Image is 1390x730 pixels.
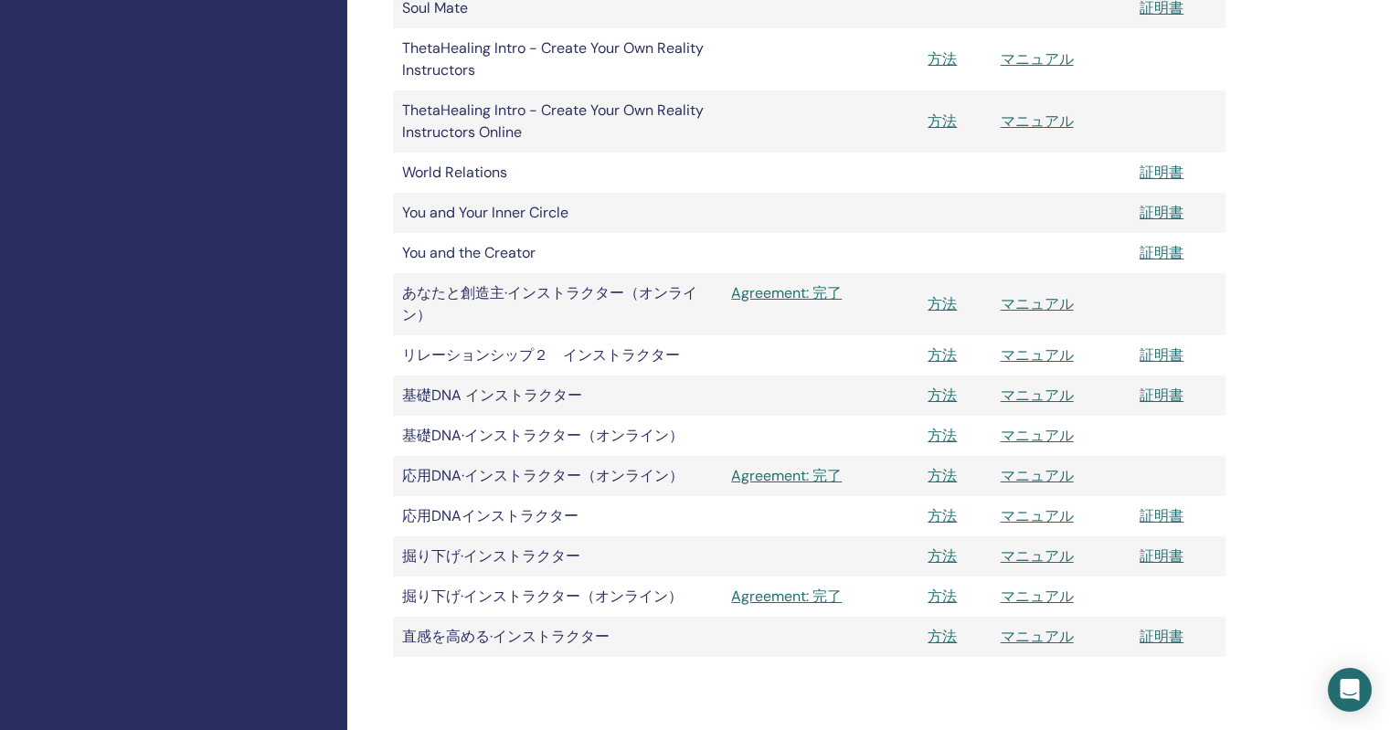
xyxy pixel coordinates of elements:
td: 掘り下げ·インストラクター [393,536,722,577]
a: マニュアル [1001,386,1074,405]
a: 方法 [928,294,957,313]
a: 証明書 [1140,163,1183,182]
td: You and the Creator [393,233,722,273]
a: マニュアル [1001,627,1074,646]
div: Open Intercom Messenger [1328,668,1372,712]
a: 方法 [928,506,957,525]
a: 証明書 [1140,243,1183,262]
td: ThetaHealing Intro - Create Your Own Reality Instructors Online [393,90,722,153]
td: 基礎DNA インストラクター [393,376,722,416]
a: 方法 [928,587,957,606]
td: 応用DNAインストラクター [393,496,722,536]
a: マニュアル [1001,111,1074,131]
a: 証明書 [1140,386,1183,405]
a: 方法 [928,49,957,69]
td: リレーションシップ２ インストラクター [393,335,722,376]
a: マニュアル [1001,426,1074,445]
a: 方法 [928,345,957,365]
a: 方法 [928,466,957,485]
a: 証明書 [1140,627,1183,646]
a: 証明書 [1140,203,1183,222]
a: 方法 [928,111,957,131]
td: 掘り下げ·インストラクター（オンライン） [393,577,722,617]
td: 直感を高める·インストラクター [393,617,722,657]
a: マニュアル [1001,506,1074,525]
td: 応用DNA·インストラクター（オンライン） [393,456,722,496]
td: World Relations [393,153,722,193]
a: 方法 [928,627,957,646]
a: Agreement: 完了 [731,465,909,487]
td: あなたと創造主·インストラクター（オンライン） [393,273,722,335]
td: You and Your Inner Circle [393,193,722,233]
td: ThetaHealing Intro - Create Your Own Reality Instructors [393,28,722,90]
a: 方法 [928,426,957,445]
td: 基礎DNA·インストラクター（オンライン） [393,416,722,456]
a: マニュアル [1001,345,1074,365]
a: マニュアル [1001,466,1074,485]
a: 方法 [928,546,957,566]
a: 証明書 [1140,345,1183,365]
a: 証明書 [1140,546,1183,566]
a: マニュアル [1001,587,1074,606]
a: マニュアル [1001,546,1074,566]
a: マニュアル [1001,294,1074,313]
a: 証明書 [1140,506,1183,525]
a: Agreement: 完了 [731,282,909,304]
a: マニュアル [1001,49,1074,69]
a: Agreement: 完了 [731,586,909,608]
a: 方法 [928,386,957,405]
